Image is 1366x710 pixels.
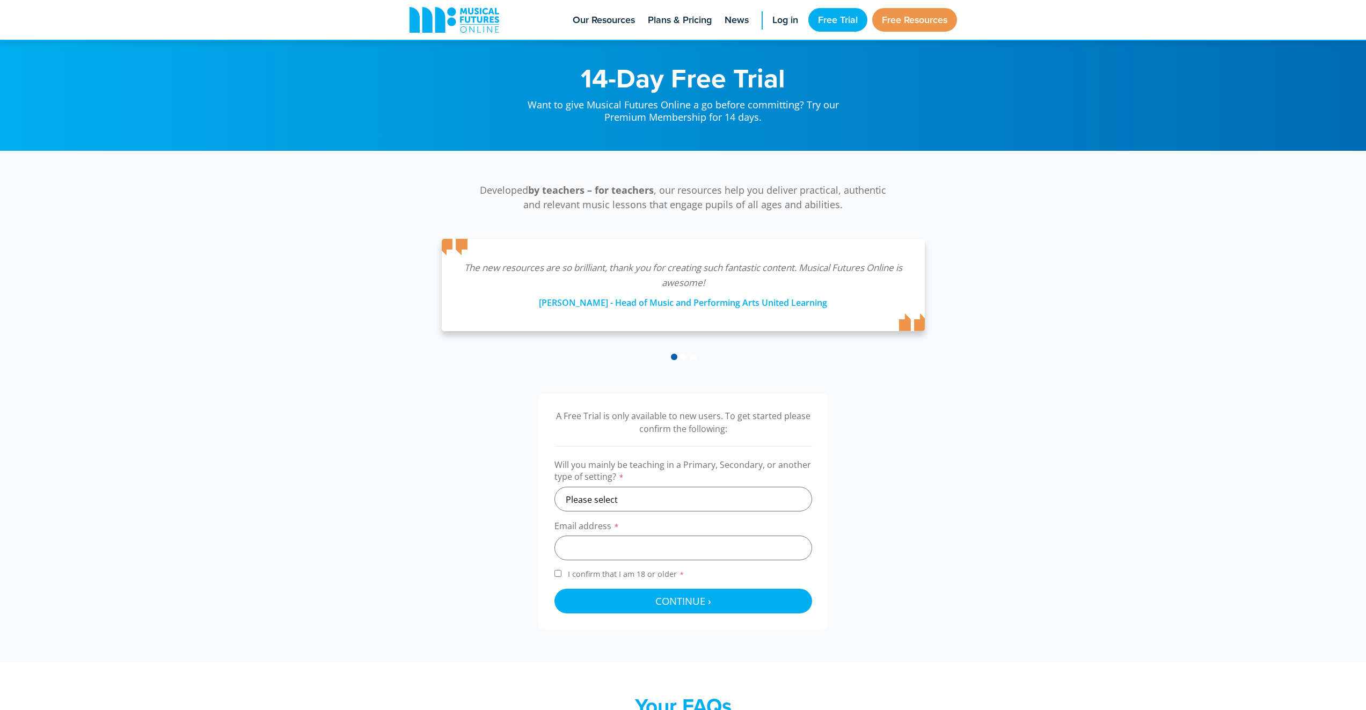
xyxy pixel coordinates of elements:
p: The new resources are so brilliant, thank you for creating such fantastic content. Musical Future... [463,260,903,290]
h1: 14-Day Free Trial [517,64,850,91]
span: Our Resources [573,13,635,27]
span: I confirm that I am 18 or older [566,569,686,579]
span: News [725,13,749,27]
p: Want to give Musical Futures Online a go before committing? Try our Premium Membership for 14 days. [517,91,850,124]
p: Developed , our resources help you deliver practical, authentic and relevant music lessons that e... [474,183,893,212]
a: Free Resources [872,8,957,32]
span: Log in [772,13,798,27]
a: Free Trial [808,8,867,32]
span: Plans & Pricing [648,13,712,27]
label: Will you mainly be teaching in a Primary, Secondary, or another type of setting? [554,459,812,487]
span: Continue › [655,594,711,607]
strong: by teachers – for teachers [528,184,654,196]
p: A Free Trial is only available to new users. To get started please confirm the following: [554,409,812,435]
label: Email address [554,520,812,536]
input: I confirm that I am 18 or older* [554,570,561,577]
button: Continue › [554,589,812,613]
div: [PERSON_NAME] - Head of Music and Performing Arts United Learning [463,290,903,310]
